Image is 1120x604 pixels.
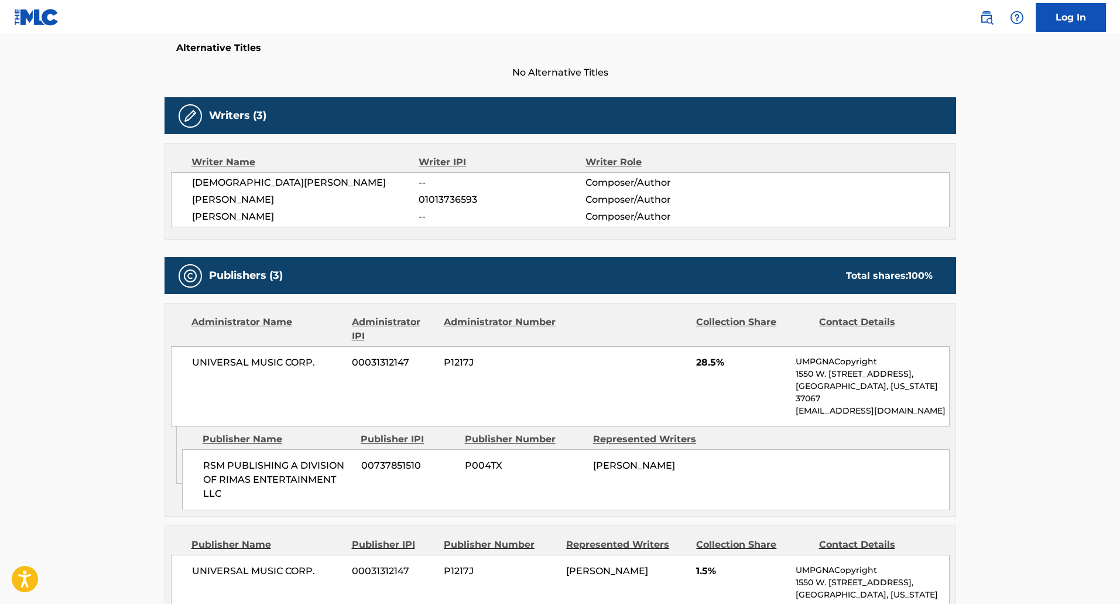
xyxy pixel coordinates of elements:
[465,432,584,446] div: Publisher Number
[361,459,456,473] span: 00737851510
[444,315,557,343] div: Administrator Number
[796,564,948,576] p: UMPGNACopyright
[352,564,435,578] span: 00031312147
[846,269,933,283] div: Total shares:
[419,193,585,207] span: 01013736593
[796,368,948,380] p: 1550 W. [STREET_ADDRESS],
[796,405,948,417] p: [EMAIL_ADDRESS][DOMAIN_NAME]
[14,9,59,26] img: MLC Logo
[209,269,283,282] h5: Publishers (3)
[209,109,266,122] h5: Writers (3)
[566,565,648,576] span: [PERSON_NAME]
[191,155,419,169] div: Writer Name
[444,356,557,370] span: P1217J
[975,6,998,29] a: Public Search
[1005,6,1029,29] div: Help
[352,356,435,370] span: 00031312147
[1036,3,1106,32] a: Log In
[192,356,344,370] span: UNIVERSAL MUSIC CORP.
[796,356,948,368] p: UMPGNACopyright
[192,210,419,224] span: [PERSON_NAME]
[979,11,994,25] img: search
[796,380,948,405] p: [GEOGRAPHIC_DATA], [US_STATE] 37067
[192,564,344,578] span: UNIVERSAL MUSIC CORP.
[352,538,435,552] div: Publisher IPI
[696,564,787,578] span: 1.5%
[191,538,343,552] div: Publisher Name
[908,270,933,281] span: 100 %
[419,176,585,190] span: --
[1010,11,1024,25] img: help
[819,538,933,552] div: Contact Details
[566,538,687,552] div: Represented Writers
[593,432,713,446] div: Represented Writers
[696,538,810,552] div: Collection Share
[819,315,933,343] div: Contact Details
[192,176,419,190] span: [DEMOGRAPHIC_DATA][PERSON_NAME]
[444,538,557,552] div: Publisher Number
[352,315,435,343] div: Administrator IPI
[585,210,737,224] span: Composer/Author
[796,576,948,589] p: 1550 W. [STREET_ADDRESS],
[585,155,737,169] div: Writer Role
[183,269,197,283] img: Publishers
[585,176,737,190] span: Composer/Author
[593,460,675,471] span: [PERSON_NAME]
[585,193,737,207] span: Composer/Author
[165,66,956,80] span: No Alternative Titles
[361,432,456,446] div: Publisher IPI
[419,155,585,169] div: Writer IPI
[192,193,419,207] span: [PERSON_NAME]
[465,459,584,473] span: P004TX
[191,315,343,343] div: Administrator Name
[176,42,944,54] h5: Alternative Titles
[419,210,585,224] span: --
[696,356,787,370] span: 28.5%
[444,564,557,578] span: P1217J
[203,459,352,501] span: RSM PUBLISHING A DIVISION OF RIMAS ENTERTAINMENT LLC
[183,109,197,123] img: Writers
[203,432,352,446] div: Publisher Name
[696,315,810,343] div: Collection Share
